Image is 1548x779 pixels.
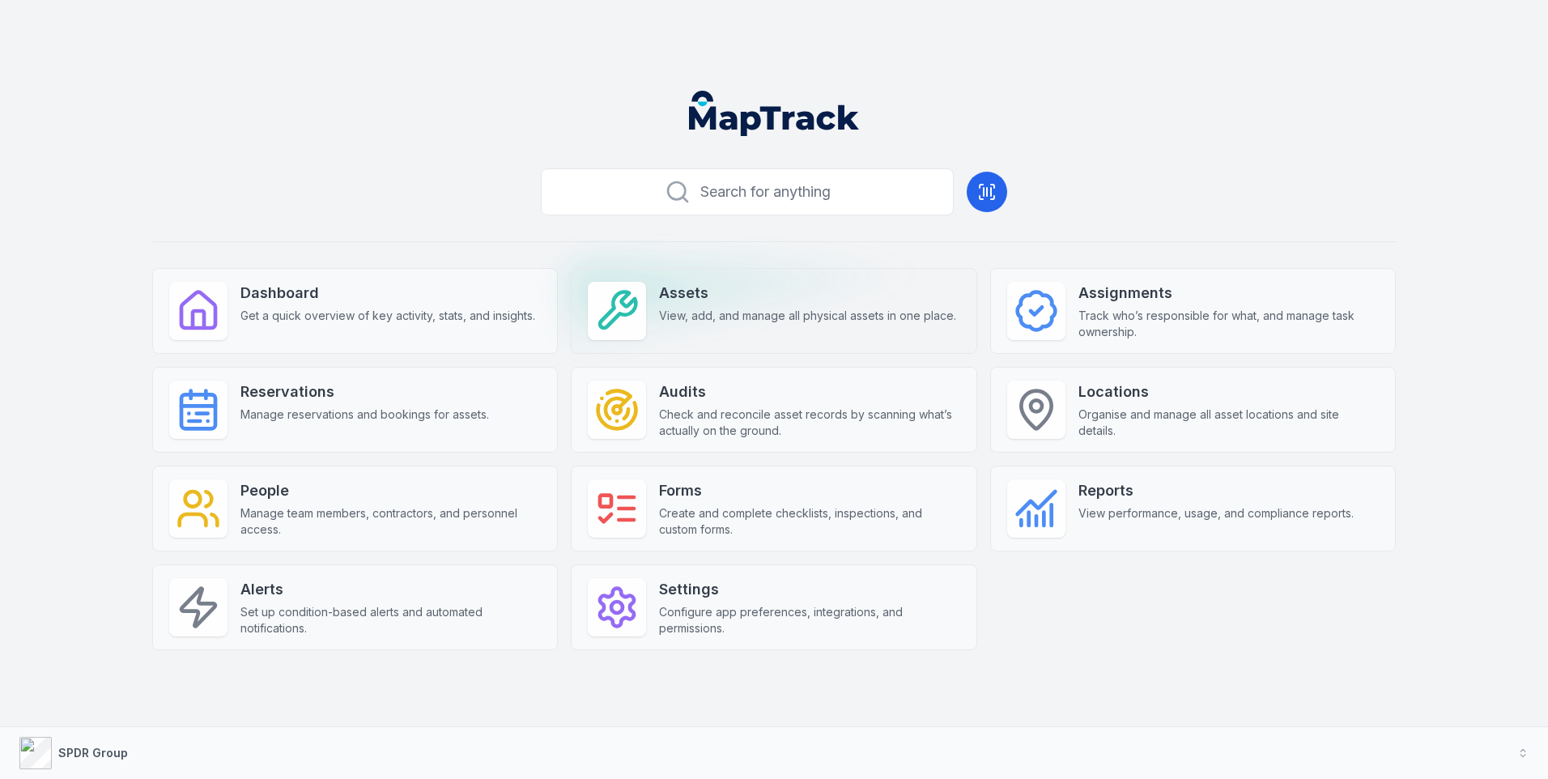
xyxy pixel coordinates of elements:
strong: Assignments [1078,282,1379,304]
a: ReportsView performance, usage, and compliance reports. [990,466,1396,551]
strong: Alerts [240,578,541,601]
strong: Assets [659,282,956,304]
a: AlertsSet up condition-based alerts and automated notifications. [152,564,558,650]
a: PeopleManage team members, contractors, and personnel access. [152,466,558,551]
span: Search for anything [700,181,831,203]
span: Get a quick overview of key activity, stats, and insights. [240,308,535,324]
a: AuditsCheck and reconcile asset records by scanning what’s actually on the ground. [571,367,976,453]
strong: Settings [659,578,959,601]
nav: Global [663,91,885,136]
span: View, add, and manage all physical assets in one place. [659,308,956,324]
button: Search for anything [541,168,954,215]
span: Organise and manage all asset locations and site details. [1078,407,1379,439]
a: AssignmentsTrack who’s responsible for what, and manage task ownership. [990,268,1396,354]
span: Manage team members, contractors, and personnel access. [240,505,541,538]
strong: Reports [1078,479,1354,502]
a: FormsCreate and complete checklists, inspections, and custom forms. [571,466,976,551]
a: ReservationsManage reservations and bookings for assets. [152,367,558,453]
strong: Reservations [240,381,489,403]
span: Check and reconcile asset records by scanning what’s actually on the ground. [659,407,959,439]
strong: SPDR Group [58,746,128,760]
a: SettingsConfigure app preferences, integrations, and permissions. [571,564,976,650]
a: DashboardGet a quick overview of key activity, stats, and insights. [152,268,558,354]
span: Configure app preferences, integrations, and permissions. [659,604,959,636]
span: Create and complete checklists, inspections, and custom forms. [659,505,959,538]
strong: Locations [1078,381,1379,403]
span: Manage reservations and bookings for assets. [240,407,489,423]
span: Track who’s responsible for what, and manage task ownership. [1078,308,1379,340]
strong: Dashboard [240,282,535,304]
strong: Forms [659,479,959,502]
strong: Audits [659,381,959,403]
strong: People [240,479,541,502]
span: View performance, usage, and compliance reports. [1078,505,1354,521]
a: LocationsOrganise and manage all asset locations and site details. [990,367,1396,453]
span: Set up condition-based alerts and automated notifications. [240,604,541,636]
a: AssetsView, add, and manage all physical assets in one place. [571,268,976,354]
